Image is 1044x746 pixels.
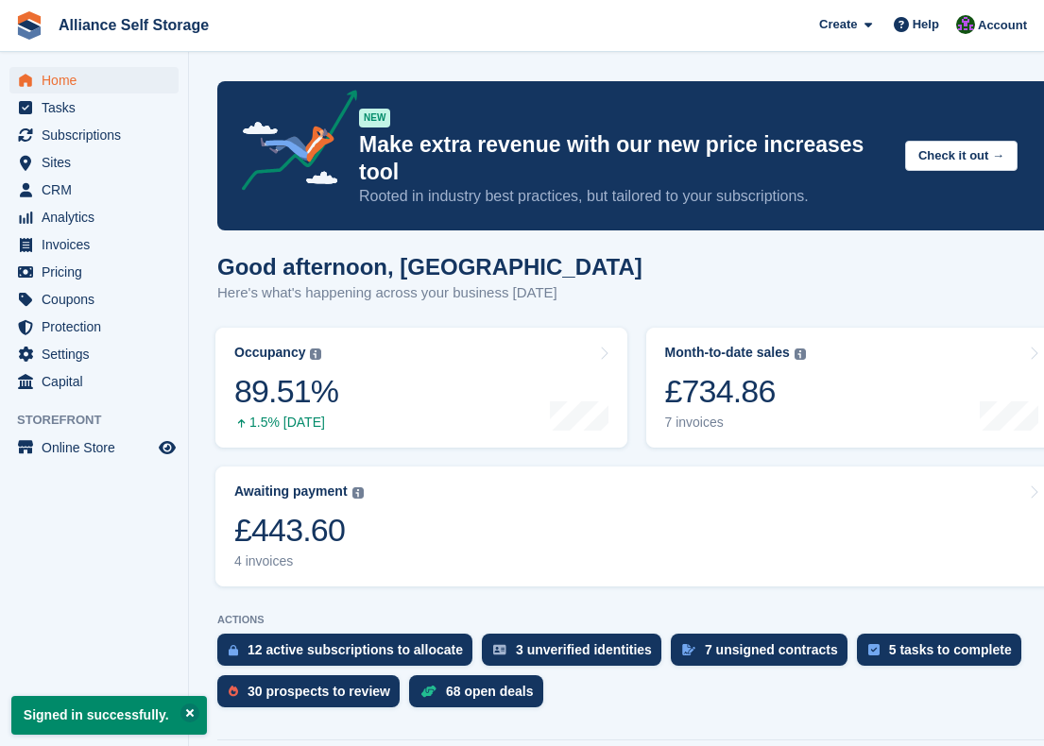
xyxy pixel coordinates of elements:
[234,415,338,431] div: 1.5% [DATE]
[671,634,857,675] a: 7 unsigned contracts
[234,345,305,361] div: Occupancy
[15,11,43,40] img: stora-icon-8386f47178a22dfd0bd8f6a31ec36ba5ce8667c1dd55bd0f319d3a0aa187defe.svg
[9,204,179,230] a: menu
[42,434,155,461] span: Online Store
[9,231,179,258] a: menu
[868,644,880,655] img: task-75834270c22a3079a89374b754ae025e5fb1db73e45f91037f5363f120a921f8.svg
[9,149,179,176] a: menu
[248,642,463,657] div: 12 active subscriptions to allocate
[665,372,806,411] div: £734.86
[234,511,364,550] div: £443.60
[11,696,207,735] p: Signed in successfully.
[9,314,179,340] a: menu
[229,686,238,697] img: prospect-51fa495bee0391a8d652442698ab0144808aea92771e9ea1ae160a38d050c398.svg
[819,15,857,34] span: Create
[42,286,155,313] span: Coupons
[42,149,155,176] span: Sites
[913,15,939,34] span: Help
[217,282,642,304] p: Here's what's happening across your business [DATE]
[9,286,179,313] a: menu
[42,259,155,285] span: Pricing
[905,141,1018,172] button: Check it out →
[9,177,179,203] a: menu
[9,341,179,367] a: menu
[42,122,155,148] span: Subscriptions
[857,634,1031,675] a: 5 tasks to complete
[795,348,806,360] img: icon-info-grey-7440780725fd019a000dd9b08b2336e03edf1995a4989e88bcd33f0948082b44.svg
[665,345,790,361] div: Month-to-date sales
[446,684,534,699] div: 68 open deals
[9,122,179,148] a: menu
[17,411,188,430] span: Storefront
[482,634,671,675] a: 3 unverified identities
[42,341,155,367] span: Settings
[42,231,155,258] span: Invoices
[234,553,364,569] div: 4 invoices
[217,254,642,280] h1: Good afternoon, [GEOGRAPHIC_DATA]
[956,15,975,34] img: Romilly Norton
[51,9,216,41] a: Alliance Self Storage
[42,94,155,121] span: Tasks
[409,675,553,717] a: 68 open deals
[310,348,321,360] img: icon-info-grey-7440780725fd019a000dd9b08b2336e03edf1995a4989e88bcd33f0948082b44.svg
[42,368,155,395] span: Capital
[217,634,482,675] a: 12 active subscriptions to allocate
[42,177,155,203] span: CRM
[226,90,358,197] img: price-adjustments-announcement-icon-8257ccfd72463d97f412b2fc003d46551f7dbcb40ab6d574587a9cd5c0d94...
[9,368,179,395] a: menu
[359,186,890,207] p: Rooted in industry best practices, but tailored to your subscriptions.
[493,644,506,655] img: verify_identity-adf6edd0f0f0b5bbfe63781bf79b02c33cf7c696d77639b501bdc392416b5a36.svg
[42,314,155,340] span: Protection
[359,131,890,186] p: Make extra revenue with our new price increases tool
[705,642,838,657] div: 7 unsigned contracts
[215,328,627,448] a: Occupancy 89.51% 1.5% [DATE]
[516,642,652,657] div: 3 unverified identities
[9,259,179,285] a: menu
[682,644,695,655] img: contract_signature_icon-13c848040528278c33f63329250d36e43548de30e8caae1d1a13099fd9432cc5.svg
[234,372,338,411] div: 89.51%
[248,684,390,699] div: 30 prospects to review
[889,642,1012,657] div: 5 tasks to complete
[9,94,179,121] a: menu
[978,16,1027,35] span: Account
[420,685,436,698] img: deal-1b604bf984904fb50ccaf53a9ad4b4a5d6e5aea283cecdc64d6e3604feb123c2.svg
[42,204,155,230] span: Analytics
[9,67,179,93] a: menu
[156,436,179,459] a: Preview store
[359,109,390,127] div: NEW
[229,644,238,656] img: active_subscription_to_allocate_icon-d502201f5373d7db506a760aba3b589e785aa758c864c3986d89f69b8ff3...
[217,675,409,717] a: 30 prospects to review
[42,67,155,93] span: Home
[9,434,179,461] a: menu
[665,415,806,431] div: 7 invoices
[234,483,348,500] div: Awaiting payment
[352,487,364,499] img: icon-info-grey-7440780725fd019a000dd9b08b2336e03edf1995a4989e88bcd33f0948082b44.svg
